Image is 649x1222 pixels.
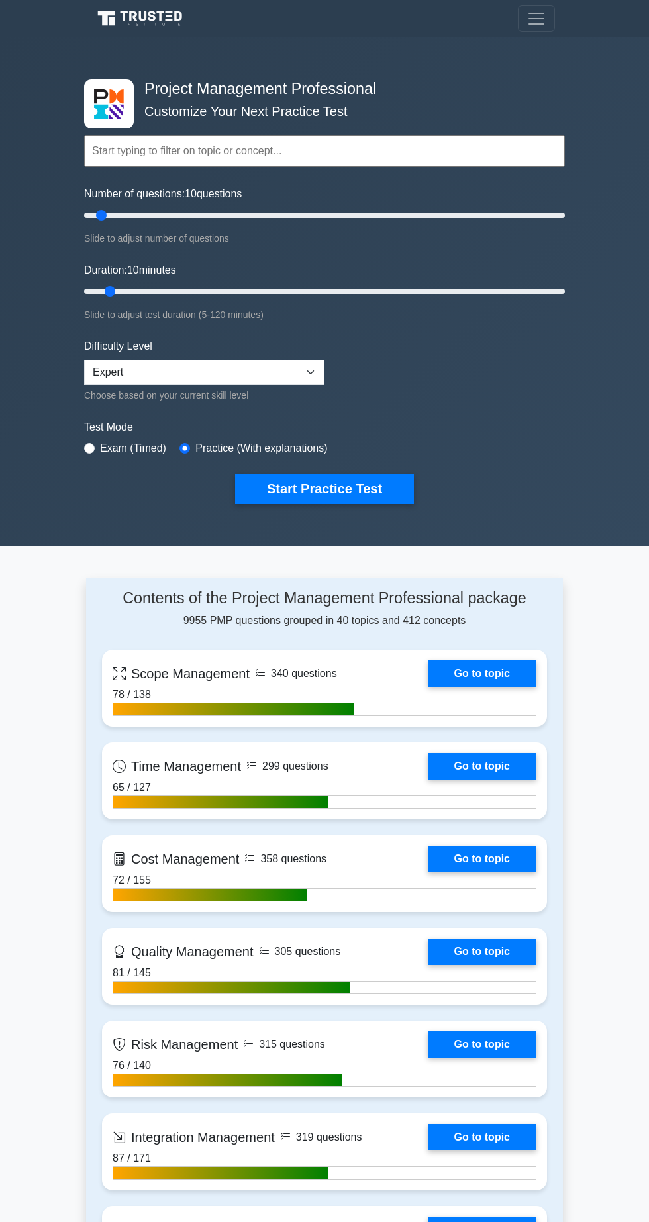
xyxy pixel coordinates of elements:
[84,307,565,323] div: Slide to adjust test duration (5-120 minutes)
[127,264,139,276] span: 10
[428,1124,536,1150] a: Go to topic
[102,589,547,629] div: 9955 PMP questions grouped in 40 topics and 412 concepts
[100,440,166,456] label: Exam (Timed)
[84,230,565,246] div: Slide to adjust number of questions
[84,419,565,435] label: Test Mode
[84,387,324,403] div: Choose based on your current skill level
[195,440,327,456] label: Practice (With explanations)
[84,186,242,202] label: Number of questions: questions
[428,753,536,780] a: Go to topic
[139,79,500,98] h4: Project Management Professional
[84,135,565,167] input: Start typing to filter on topic or concept...
[428,1031,536,1058] a: Go to topic
[518,5,555,32] button: Toggle navigation
[428,939,536,965] a: Go to topic
[235,474,414,504] button: Start Practice Test
[428,660,536,687] a: Go to topic
[84,262,176,278] label: Duration: minutes
[102,589,547,607] h4: Contents of the Project Management Professional package
[185,188,197,199] span: 10
[428,846,536,872] a: Go to topic
[84,338,152,354] label: Difficulty Level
